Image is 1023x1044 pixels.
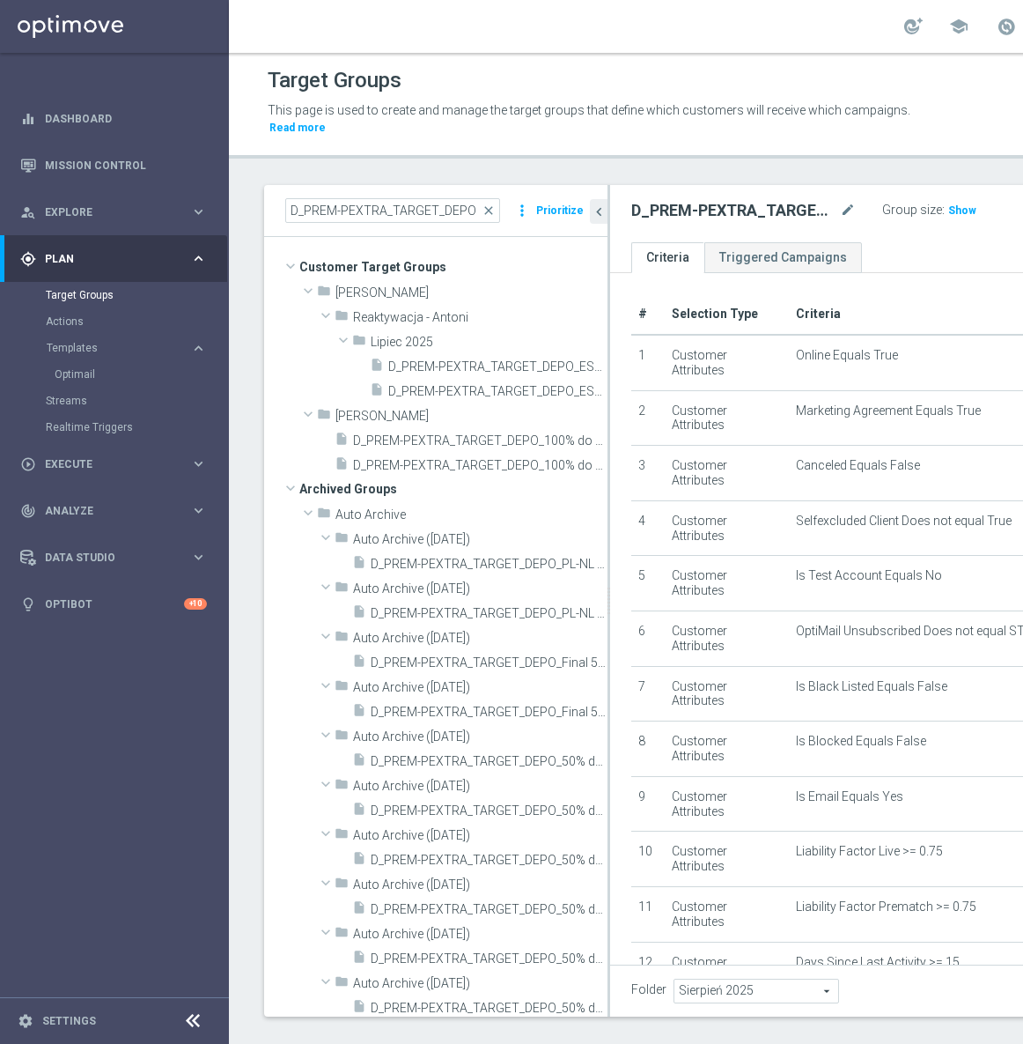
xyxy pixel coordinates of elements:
[513,198,531,223] i: more_vert
[631,294,665,335] th: #
[352,802,366,822] i: insert_drive_file
[352,604,366,625] i: insert_drive_file
[352,555,366,575] i: insert_drive_file
[631,776,665,832] td: 9
[353,927,607,942] span: Auto Archive (2025-02-07)
[631,886,665,942] td: 11
[335,974,349,995] i: folder
[335,285,607,300] span: Antoni L.
[45,207,190,218] span: Explore
[353,310,607,325] span: Reaktywacja - Antoni
[299,255,607,279] span: Customer Target Groups
[268,103,910,117] span: This page is used to create and manage the target groups that define which customers will receive...
[353,433,607,448] span: D_PREM-PEXTRA_TARGET_DEPO_100% do 1000 PLN_FN-PL_090625
[704,242,862,273] a: Triggered Campaigns
[190,204,207,220] i: keyboard_arrow_right
[352,703,366,723] i: insert_drive_file
[665,390,789,446] td: Customer Attributes
[335,925,349,945] i: folder
[371,606,607,621] span: D_PREM-PEXTRA_TARGET_DEPO_PL-NL 50% 2000 reminder_130624
[19,551,208,565] div: Data Studio keyboard_arrow_right
[631,556,665,611] td: 5
[631,942,665,997] td: 12
[371,902,607,917] span: D_PREM-PEXTRA_TARGET_DEPO_50% do 1000 PL-PT sms_101024
[20,581,207,627] div: Optibot
[371,853,607,868] span: D_PREM-PEXTRA_TARGET_DEPO_50% do 1000 PL-PT_101024
[796,844,943,859] span: Liability Factor Live >= 0.75
[796,568,942,583] span: Is Test Account Equals No
[631,666,665,722] td: 7
[335,308,349,329] i: folder
[665,886,789,942] td: Customer Attributes
[335,432,349,452] i: insert_drive_file
[190,502,207,519] i: keyboard_arrow_right
[796,348,898,363] span: Online Equals True
[335,456,349,477] i: insert_drive_file
[665,446,789,501] td: Customer Attributes
[335,507,607,522] span: Auto Archive
[353,976,607,991] span: Auto Archive (2025-02-09)
[190,340,207,357] i: keyboard_arrow_right
[20,456,36,472] i: play_circle_outline
[46,414,227,441] div: Realtime Triggers
[796,789,903,804] span: Is Email Equals Yes
[665,776,789,832] td: Customer Attributes
[317,284,331,304] i: folder
[353,729,607,744] span: Auto Archive (2024-12-13)
[796,404,981,418] span: Marketing Agreement Equals True
[299,477,607,501] span: Archived Groups
[631,390,665,446] td: 2
[796,458,920,473] span: Canceled Equals False
[631,200,836,221] h2: D_PREM-PEXTRA_TARGET_DEPO_POWROT LIG 100% do 1000 PLN_140825
[184,598,207,610] div: +10
[371,705,607,720] span: D_PREM-PEXTRA_TARGET_DEPO_Final 50 2000 reminder_120724
[665,722,789,777] td: Customer Attributes
[317,506,331,526] i: folder
[353,532,607,547] span: Auto Archive (2024-09-12)
[371,951,607,966] span: D_PREM-PEXTRA_TARGET_DEPO_50% do 2000 PLN_081124
[20,251,36,267] i: gps_fixed
[20,503,190,519] div: Analyze
[285,198,500,223] input: Quick find group or folder
[796,307,841,321] span: Criteria
[796,900,976,914] span: Liability Factor Prematch >= 0.75
[591,204,607,220] i: chevron_left
[796,955,960,970] span: Days Since Last Activity >= 15
[47,343,190,353] div: Templates
[665,500,789,556] td: Customer Attributes
[353,581,607,596] span: Auto Archive (2024-09-15)
[840,200,856,221] i: mode_edit
[46,388,227,414] div: Streams
[19,597,208,611] div: lightbulb Optibot +10
[796,679,947,694] span: Is Black Listed Equals False
[47,343,173,353] span: Templates
[370,358,384,378] i: insert_drive_file
[46,420,183,434] a: Realtime Triggers
[45,506,190,516] span: Analyze
[19,112,208,126] button: equalizer Dashboard
[18,1013,33,1029] i: settings
[268,68,401,93] h1: Target Groups
[796,734,926,749] span: Is Blocked Equals False
[353,779,607,794] span: Auto Archive (2024-12-15)
[335,580,349,600] i: folder
[190,250,207,267] i: keyboard_arrow_right
[19,159,208,173] div: Mission Control
[19,205,208,219] button: person_search Explore keyboard_arrow_right
[55,361,227,388] div: Optimail
[665,942,789,997] td: Customer Attributes
[353,828,607,843] span: Auto Archive (2025-01-09)
[352,900,366,921] i: insert_drive_file
[796,514,1012,529] span: Selfexcluded Client Does not equal True
[20,456,190,472] div: Execute
[46,308,227,335] div: Actions
[353,631,607,646] span: Auto Archive (2024-10-11)
[352,752,366,773] i: insert_drive_file
[20,95,207,142] div: Dashboard
[631,832,665,887] td: 10
[371,754,607,769] span: D_PREM-PEXTRA_TARGET_DEPO_50% do 1000 PLN_130924
[948,204,976,217] span: Show
[335,826,349,847] i: folder
[942,203,945,218] label: :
